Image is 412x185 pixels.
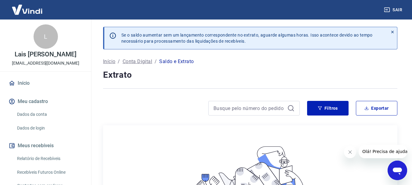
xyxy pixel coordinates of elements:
p: Lais [PERSON_NAME] [15,51,77,58]
a: Início [7,76,84,90]
button: Meus recebíveis [7,139,84,152]
button: Exportar [356,101,397,116]
p: / [155,58,157,65]
a: Relatório de Recebíveis [15,152,84,165]
p: / [118,58,120,65]
a: Recebíveis Futuros Online [15,166,84,179]
img: Vindi [7,0,47,19]
iframe: Fechar mensagem [344,146,356,158]
a: Dados da conta [15,108,84,121]
button: Meu cadastro [7,95,84,108]
iframe: Mensagem da empresa [359,145,407,158]
button: Filtros [307,101,349,116]
input: Busque pelo número do pedido [213,104,285,113]
span: Olá! Precisa de ajuda? [4,4,51,9]
a: Início [103,58,115,65]
p: [EMAIL_ADDRESS][DOMAIN_NAME] [12,60,79,66]
div: L [34,24,58,49]
p: Saldo e Extrato [159,58,194,65]
iframe: Botão para abrir a janela de mensagens [388,161,407,180]
h4: Extrato [103,69,397,81]
a: Dados de login [15,122,84,134]
a: Conta Digital [123,58,152,65]
button: Sair [383,4,405,16]
p: Se o saldo aumentar sem um lançamento correspondente no extrato, aguarde algumas horas. Isso acon... [121,32,373,44]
